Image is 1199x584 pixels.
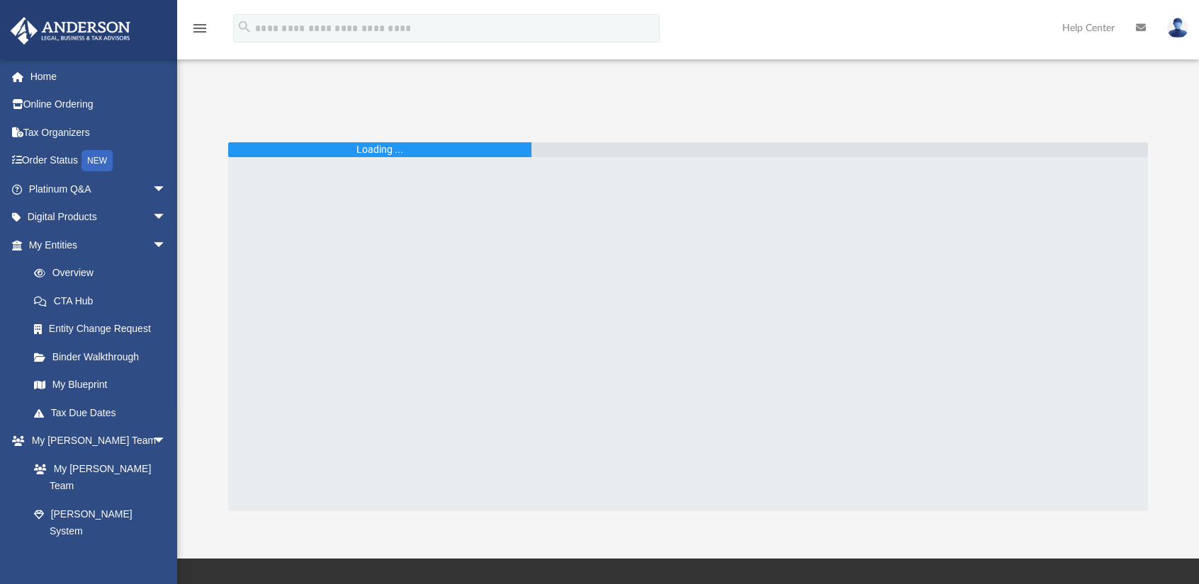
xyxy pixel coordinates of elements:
[20,343,188,371] a: Binder Walkthrough
[20,259,188,287] a: Overview
[20,454,174,500] a: My [PERSON_NAME] Team
[10,203,188,231] a: Digital Productsarrow_drop_down
[152,231,181,260] span: arrow_drop_down
[20,371,181,399] a: My Blueprint
[191,20,208,37] i: menu
[20,315,188,343] a: Entity Change Request
[152,427,181,456] span: arrow_drop_down
[10,118,188,147] a: Tax Organizers
[10,62,188,91] a: Home
[10,231,188,259] a: My Entitiesarrow_drop_down
[1167,18,1188,38] img: User Pic
[81,150,113,171] div: NEW
[20,500,181,545] a: [PERSON_NAME] System
[356,142,403,157] div: Loading ...
[152,203,181,232] span: arrow_drop_down
[237,19,252,35] i: search
[191,27,208,37] a: menu
[10,427,181,455] a: My [PERSON_NAME] Teamarrow_drop_down
[152,175,181,204] span: arrow_drop_down
[20,399,188,427] a: Tax Due Dates
[10,147,188,176] a: Order StatusNEW
[10,175,188,203] a: Platinum Q&Aarrow_drop_down
[20,287,188,315] a: CTA Hub
[6,17,135,45] img: Anderson Advisors Platinum Portal
[10,91,188,119] a: Online Ordering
